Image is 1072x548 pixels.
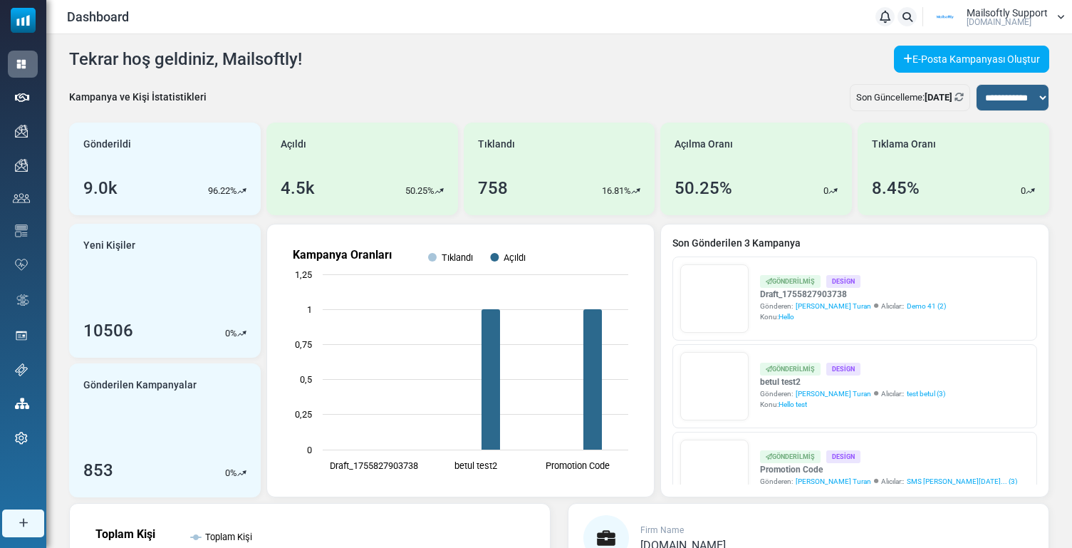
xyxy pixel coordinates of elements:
a: test betul (3) [907,388,945,399]
p: 0 [225,326,230,341]
text: Promotion Code [545,460,609,471]
div: Konu: [760,311,946,322]
a: E-Posta Kampanyası Oluştur [894,46,1049,73]
span: Yeni Kişiler [83,238,135,253]
div: % [225,466,246,480]
div: Kampanya ve Kişi İstatistikleri [69,90,207,105]
div: Gönderen: Alıcılar:: [760,476,1017,487]
div: 8.45% [872,175,920,201]
p: 0 [225,466,230,480]
text: betul test2 [454,460,496,471]
div: Gönderilmiş [760,450,821,462]
h4: Tekrar hoş geldiniz, Mailsoftly! [69,49,302,70]
span: Mailsoftly Support [967,8,1048,18]
text: 0,5 [300,374,312,385]
div: 853 [83,457,113,483]
span: [DOMAIN_NAME] [967,18,1031,26]
div: 9.0k [83,175,118,201]
img: dashboard-icon-active.svg [15,58,28,71]
div: % [225,326,246,341]
div: Son Güncelleme: [850,84,970,111]
a: Refresh Stats [954,92,964,103]
a: Demo 41 (2) [907,301,946,311]
img: campaigns-icon.png [15,159,28,172]
text: 1 [307,304,312,315]
a: betul test2 [760,376,945,388]
text: Toplam Kişi [95,527,155,541]
text: Toplam Kişi [205,532,252,542]
text: Draft_1755827903738 [329,460,417,471]
span: Gönderilen Kampanyalar [83,378,197,393]
svg: Kampanya Oranları [279,236,642,485]
text: Açıldı [504,252,526,263]
span: Firm Name [640,525,684,535]
img: workflow.svg [15,292,31,309]
p: 50.25% [405,184,434,198]
p: 0 [1021,184,1026,198]
span: Tıklama Oranı [872,137,936,152]
span: Açıldı [281,137,306,152]
a: Promotion Code [760,463,1017,476]
text: 0 [307,445,312,455]
span: Açılma Oranı [675,137,733,152]
img: mailsoftly_icon_blue_white.svg [11,8,36,33]
a: Draft_1755827903738 [760,288,946,301]
div: 10506 [83,318,133,343]
div: Design [826,275,860,287]
img: campaigns-icon.png [15,125,28,138]
span: Hello test [779,400,807,408]
span: Tıklandı [478,137,515,152]
b: [DATE] [925,92,952,103]
text: Tıklandı [442,252,473,263]
div: 4.5k [281,175,315,201]
div: 50.25% [675,175,732,201]
span: Hello [779,313,794,321]
img: settings-icon.svg [15,432,28,445]
div: Gönderilmiş [760,363,821,375]
a: User Logo Mailsoftly Support [DOMAIN_NAME] [927,6,1065,28]
img: support-icon.svg [15,363,28,376]
img: email-templates-icon.svg [15,224,28,237]
div: Gönderen: Alıcılar:: [760,388,945,399]
div: Konu: [760,399,945,410]
p: 0 [823,184,828,198]
text: 0,25 [295,409,312,420]
p: 16.81% [602,184,631,198]
span: [PERSON_NAME] Turan [796,388,871,399]
p: 96.22% [208,184,237,198]
span: Gönderildi [83,137,131,152]
img: domain-health-icon.svg [15,259,28,270]
div: Design [826,363,860,375]
text: 0,75 [295,339,312,350]
a: Yeni Kişiler 10506 0% [69,224,261,358]
img: landing_pages.svg [15,329,28,342]
img: contacts-icon.svg [13,193,30,203]
a: Son Gönderilen 3 Kampanya [672,236,1037,251]
span: [PERSON_NAME] Turan [796,476,871,487]
div: 758 [478,175,508,201]
img: User Logo [927,6,963,28]
text: Kampanya Oranları [293,248,392,262]
span: [PERSON_NAME] Turan [796,301,871,311]
a: SMS [PERSON_NAME][DATE]... (3) [907,476,1017,487]
span: Dashboard [67,7,129,26]
text: 1,25 [295,269,312,280]
div: Gönderilmiş [760,275,821,287]
div: Gönderen: Alıcılar:: [760,301,946,311]
div: Design [826,450,860,462]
